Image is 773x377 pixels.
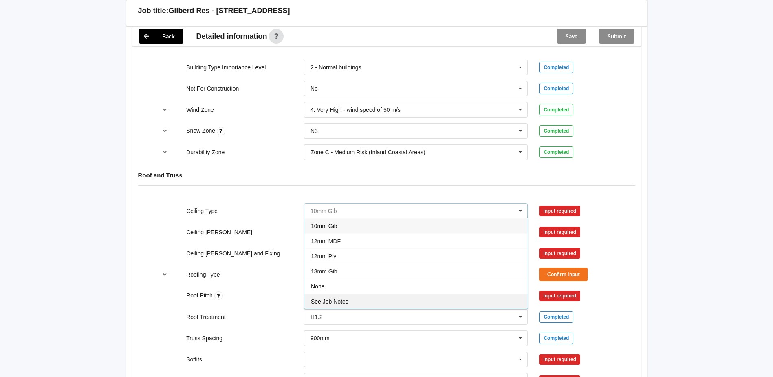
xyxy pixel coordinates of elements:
[186,127,217,134] label: Snow Zone
[311,335,330,341] div: 900mm
[186,356,202,363] label: Soffits
[539,62,573,73] div: Completed
[539,227,580,237] div: Input required
[186,271,220,278] label: Roofing Type
[311,298,348,305] span: See Job Notes
[186,64,266,71] label: Building Type Importance Level
[311,223,337,229] span: 10mm Gib
[539,146,573,158] div: Completed
[157,267,173,282] button: reference-toggle
[539,291,580,301] div: Input required
[186,229,252,235] label: Ceiling [PERSON_NAME]
[186,335,222,342] label: Truss Spacing
[157,102,173,117] button: reference-toggle
[539,333,573,344] div: Completed
[539,248,580,259] div: Input required
[311,238,341,244] span: 12mm MDF
[311,314,323,320] div: H1.2
[311,128,318,134] div: N3
[311,283,324,290] span: None
[186,292,214,299] label: Roof Pitch
[539,354,580,365] div: Input required
[539,83,573,94] div: Completed
[539,104,573,115] div: Completed
[186,85,239,92] label: Not For Construction
[196,33,267,40] span: Detailed information
[311,64,361,70] div: 2 - Normal buildings
[157,124,173,138] button: reference-toggle
[186,314,226,320] label: Roof Treatment
[138,6,169,16] h3: Job title:
[186,208,218,214] label: Ceiling Type
[539,125,573,137] div: Completed
[139,29,183,44] button: Back
[186,106,214,113] label: Wind Zone
[311,107,401,113] div: 4. Very High - wind speed of 50 m/s
[311,86,318,91] div: No
[539,311,573,323] div: Completed
[186,149,225,155] label: Durability Zone
[186,250,280,257] label: Ceiling [PERSON_NAME] and Fixing
[157,145,173,160] button: reference-toggle
[169,6,290,16] h3: Gilberd Res - [STREET_ADDRESS]
[311,149,425,155] div: Zone C - Medium Risk (Inland Coastal Areas)
[138,171,635,179] h4: Roof and Truss
[311,268,337,275] span: 13mm Gib
[539,268,588,281] button: Confirm input
[311,253,336,259] span: 12mm Ply
[539,206,580,216] div: Input required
